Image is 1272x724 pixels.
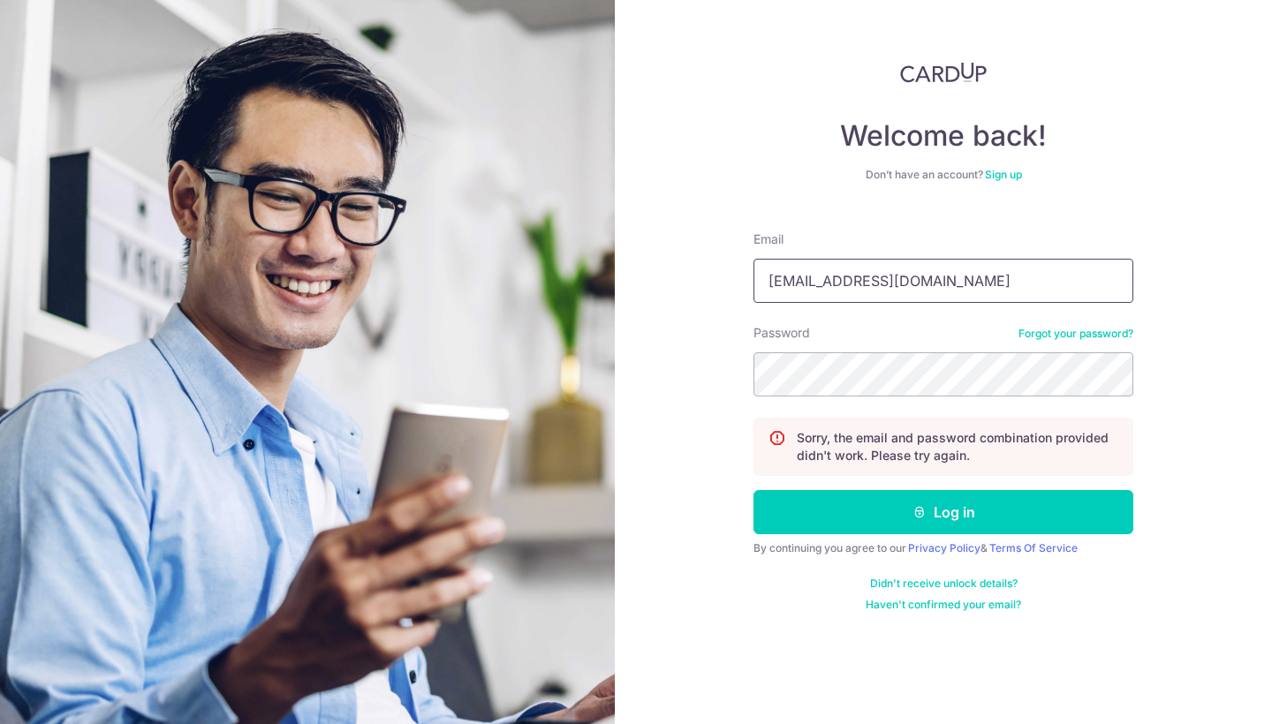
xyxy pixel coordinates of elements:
div: By continuing you agree to our & [753,541,1133,555]
a: Sign up [985,168,1022,181]
button: Log in [753,490,1133,534]
a: Privacy Policy [908,541,980,554]
label: Password [753,324,810,342]
a: Forgot your password? [1018,327,1133,341]
img: CardUp Logo [900,62,987,83]
a: Terms Of Service [989,541,1078,554]
h4: Welcome back! [753,118,1133,154]
div: Don’t have an account? [753,168,1133,182]
p: Sorry, the email and password combination provided didn't work. Please try again. [797,429,1118,464]
label: Email [753,230,784,248]
input: Enter your Email [753,259,1133,303]
a: Haven't confirmed your email? [866,598,1021,612]
a: Didn't receive unlock details? [870,577,1018,591]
